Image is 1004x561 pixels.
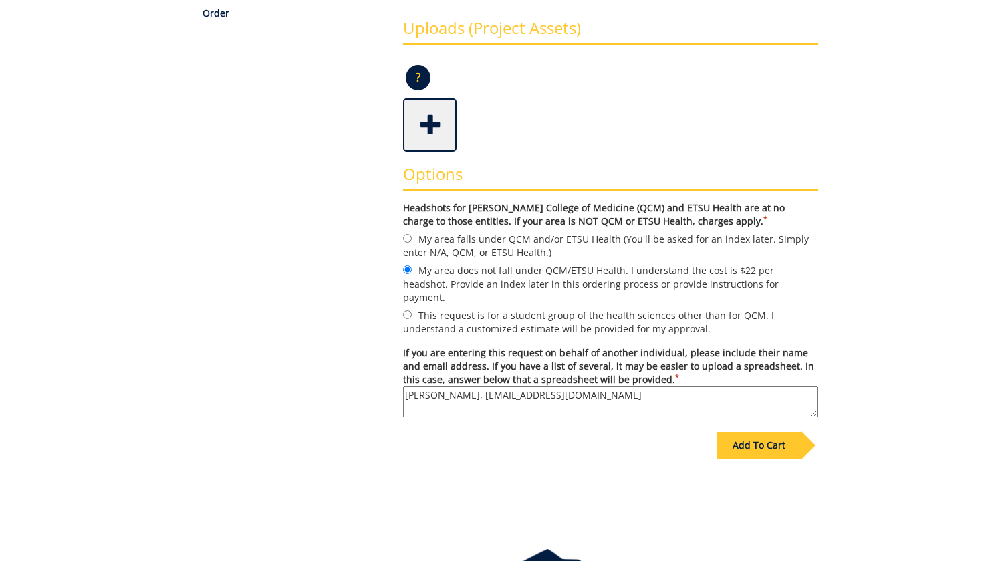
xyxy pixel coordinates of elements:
[403,265,412,274] input: My area does not fall under QCM/ETSU Health. I understand the cost is $22 per headshot. Provide a...
[403,234,412,243] input: My area falls under QCM and/or ETSU Health (You'll be asked for an index later. Simply enter N/A,...
[403,263,818,304] label: My area does not fall under QCM/ETSU Health. I understand the cost is $22 per headshot. Provide a...
[203,7,384,20] p: Order
[403,346,818,417] label: If you are entering this request on behalf of another individual, please include their name and e...
[403,19,818,45] h3: Uploads (Project Assets)
[406,65,430,90] p: ?
[403,310,412,319] input: This request is for a student group of the health sciences other than for QCM. I understand a cus...
[403,231,818,259] label: My area falls under QCM and/or ETSU Health (You'll be asked for an index later. Simply enter N/A,...
[403,308,818,336] label: This request is for a student group of the health sciences other than for QCM. I understand a cus...
[403,201,818,228] label: Headshots for [PERSON_NAME] College of Medicine (QCM) and ETSU Health are at no charge to those e...
[403,386,818,417] textarea: If you are entering this request on behalf of another individual, please include their name and e...
[717,432,801,459] div: Add To Cart
[403,165,818,191] h3: Options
